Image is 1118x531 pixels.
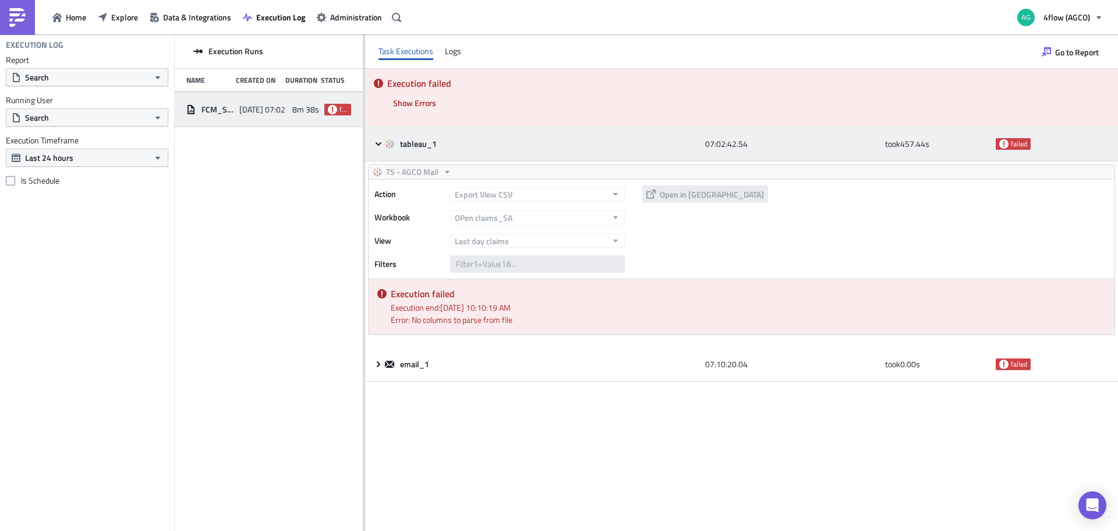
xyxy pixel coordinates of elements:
[1010,5,1109,30] button: 4flow (AGCO)
[387,79,1109,88] h5: Execution failed
[1011,360,1027,369] span: failed
[400,359,431,370] span: email_1
[391,301,1106,314] div: Execution end: [DATE] 10:10:19 AM
[455,188,512,201] span: Export View CSV
[885,354,990,375] div: took 0.00 s
[386,165,438,179] span: TS - AGCO Mail
[393,97,436,109] span: Show Errors
[999,139,1009,149] span: failed
[400,139,438,149] span: tableau_1
[285,76,315,85] div: Duration
[6,95,168,106] label: Running User
[25,71,49,83] span: Search
[450,210,625,224] button: OPen claims_SA
[144,8,237,26] button: Data & Integrations
[92,8,144,26] button: Explore
[321,76,345,85] div: Status
[328,105,337,114] span: failed
[163,11,231,23] span: Data & Integrations
[111,11,138,23] span: Explore
[705,133,880,154] div: 07:02:42.54
[1043,11,1090,23] span: 4flow (AGCO)
[374,232,444,249] label: View
[387,94,442,112] button: Show Errors
[6,68,168,86] button: Search
[885,133,990,154] div: took 457.44 s
[1036,43,1105,61] button: Go to Report
[239,104,285,115] span: [DATE] 07:02
[6,40,63,50] h4: Execution Log
[374,185,444,203] label: Action
[6,108,168,126] button: Search
[642,185,768,203] button: Open in [GEOGRAPHIC_DATA]
[374,255,444,273] label: Filters
[1055,46,1099,58] span: Go to Report
[999,360,1009,369] span: failed
[445,43,461,60] div: Logs
[237,8,311,26] button: Execution Log
[369,165,456,179] button: TS - AGCO Mail
[256,11,305,23] span: Execution Log
[378,43,433,60] div: Task Executions
[201,104,233,115] span: FCM_SA_open_claims_daily
[47,8,92,26] button: Home
[339,105,348,114] span: failed
[292,104,319,115] span: 8m 38s
[450,234,625,248] button: Last day claims
[25,111,49,124] span: Search
[236,76,279,85] div: Created On
[1011,139,1027,149] span: failed
[208,46,263,57] span: Execution Runs
[66,11,86,23] span: Home
[6,135,168,146] label: Execution Timeframe
[8,8,27,27] img: PushMetrics
[455,212,512,224] span: OPen claims_SA
[330,11,382,23] span: Administration
[25,152,73,164] span: Last 24 hours
[186,76,230,85] div: Name
[705,354,880,375] div: 07:10:20.04
[391,314,1106,326] div: Error: No columns to parse from file
[391,289,1106,298] h5: Execution failed
[660,188,764,201] span: Open in [GEOGRAPHIC_DATA]
[455,235,509,247] span: Last day claims
[450,187,625,201] button: Export View CSV
[1078,491,1106,519] div: Open Intercom Messenger
[6,149,168,167] button: Last 24 hours
[1016,8,1036,27] img: Avatar
[374,209,444,226] label: Workbook
[311,8,388,26] button: Administration
[6,175,168,186] label: Is Schedule
[450,255,625,273] input: Filter1=Value1&...
[6,55,168,65] label: Report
